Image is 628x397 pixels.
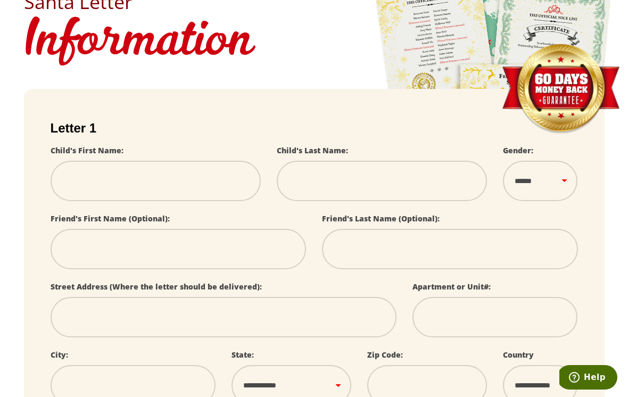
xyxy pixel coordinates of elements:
[503,350,534,360] label: Country
[367,350,403,360] label: Zip Code:
[277,145,348,155] label: Child's Last Name:
[501,44,621,135] img: Money Back Guarantee
[232,350,254,360] label: State:
[51,213,170,224] label: Friend's First Name (Optional):
[412,282,491,292] label: Apartment or Unit#:
[559,365,617,392] iframe: Opens a widget where you can find more information
[322,213,440,224] label: Friend's Last Name (Optional):
[51,350,68,360] label: City:
[503,145,533,155] label: Gender:
[24,12,605,73] h1: Information
[51,121,578,136] h2: Letter 1
[51,145,123,155] label: Child's First Name:
[51,282,262,292] label: Street Address (Where the letter should be delivered):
